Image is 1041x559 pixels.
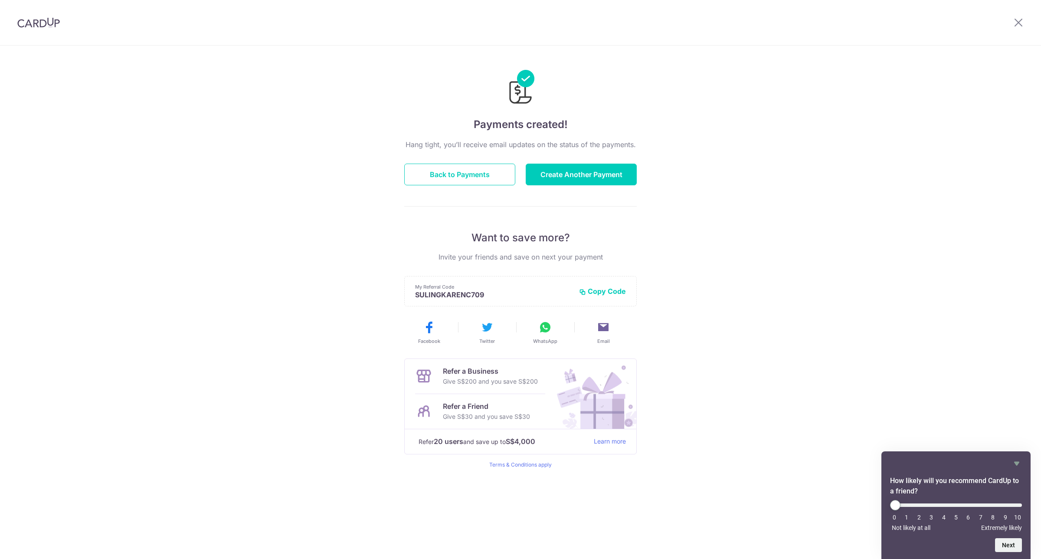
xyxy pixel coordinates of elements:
[526,164,637,185] button: Create Another Payment
[890,476,1022,497] h2: How likely will you recommend CardUp to a friend? Select an option from 0 to 10, with 0 being Not...
[940,514,948,521] li: 4
[418,338,440,345] span: Facebook
[995,538,1022,552] button: Next question
[403,320,455,345] button: Facebook
[443,366,538,376] p: Refer a Business
[1013,514,1022,521] li: 10
[892,524,930,531] span: Not likely at all
[404,139,637,150] p: Hang tight, you’ll receive email updates on the status of the payments.
[489,461,552,468] a: Terms & Conditions apply
[404,252,637,262] p: Invite your friends and save on next your payment
[890,514,899,521] li: 0
[520,320,571,345] button: WhatsApp
[462,320,513,345] button: Twitter
[506,436,535,447] strong: S$4,000
[597,338,610,345] span: Email
[952,514,960,521] li: 5
[964,514,972,521] li: 6
[989,514,997,521] li: 8
[594,436,626,447] a: Learn more
[890,500,1022,531] div: How likely will you recommend CardUp to a friend? Select an option from 0 to 10, with 0 being Not...
[404,117,637,132] h4: Payments created!
[17,17,60,28] img: CardUp
[976,514,985,521] li: 7
[443,376,538,387] p: Give S$200 and you save S$200
[578,320,629,345] button: Email
[1012,458,1022,469] button: Hide survey
[507,70,534,106] img: Payments
[479,338,495,345] span: Twitter
[981,524,1022,531] span: Extremely likely
[443,411,530,422] p: Give S$30 and you save S$30
[443,401,530,411] p: Refer a Friend
[533,338,557,345] span: WhatsApp
[419,436,587,447] p: Refer and save up to
[890,458,1022,552] div: How likely will you recommend CardUp to a friend? Select an option from 0 to 10, with 0 being Not...
[915,514,923,521] li: 2
[579,287,626,296] button: Copy Code
[1001,514,1010,521] li: 9
[902,514,911,521] li: 1
[404,231,637,245] p: Want to save more?
[549,359,636,429] img: Refer
[927,514,936,521] li: 3
[415,290,572,299] p: SULINGKARENC709
[434,436,463,447] strong: 20 users
[415,283,572,290] p: My Referral Code
[404,164,515,185] button: Back to Payments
